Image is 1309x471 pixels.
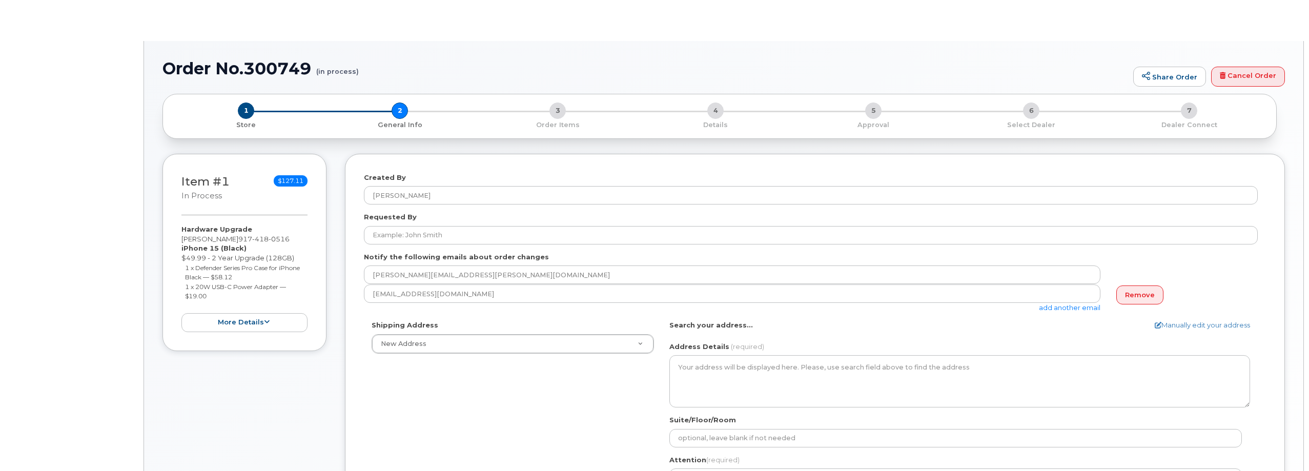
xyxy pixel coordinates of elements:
span: New Address [381,340,426,347]
strong: iPhone 15 (Black) [181,244,247,252]
span: $127.11 [274,175,308,187]
input: Example: john@appleseed.com [364,284,1100,303]
span: 1 [238,103,254,119]
strong: Hardware Upgrade [181,225,252,233]
label: Requested By [364,212,417,222]
a: New Address [372,335,653,353]
a: Cancel Order [1211,67,1285,87]
span: (required) [731,342,764,351]
a: 1 Store [171,119,321,130]
label: Search your address... [669,320,753,330]
div: [PERSON_NAME] $49.99 - 2 Year Upgrade (128GB) [181,224,308,332]
a: Remove [1116,285,1163,304]
label: Suite/Floor/Room [669,415,736,425]
button: more details [181,313,308,332]
span: 917 [238,235,290,243]
label: Notify the following emails about order changes [364,252,549,262]
small: 1 x 20W USB-C Power Adapter — $19.00 [185,283,286,300]
span: 0516 [269,235,290,243]
label: Created By [364,173,406,182]
span: 418 [252,235,269,243]
a: Share Order [1133,67,1206,87]
a: add another email [1039,303,1100,312]
label: Address Details [669,342,729,352]
label: Shipping Address [372,320,438,330]
h1: Order No.300749 [162,59,1128,77]
p: Store [175,120,317,130]
span: (required) [706,456,740,464]
label: Attention [669,455,740,465]
input: Example: john@appleseed.com [364,265,1100,284]
input: Example: John Smith [364,226,1258,244]
small: (in process) [316,59,359,75]
a: Manually edit your address [1155,320,1250,330]
small: 1 x Defender Series Pro Case for iPhone Black — $58.12 [185,264,300,281]
small: in process [181,191,222,200]
input: optional, leave blank if not needed [669,429,1242,447]
h3: Item #1 [181,175,230,201]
